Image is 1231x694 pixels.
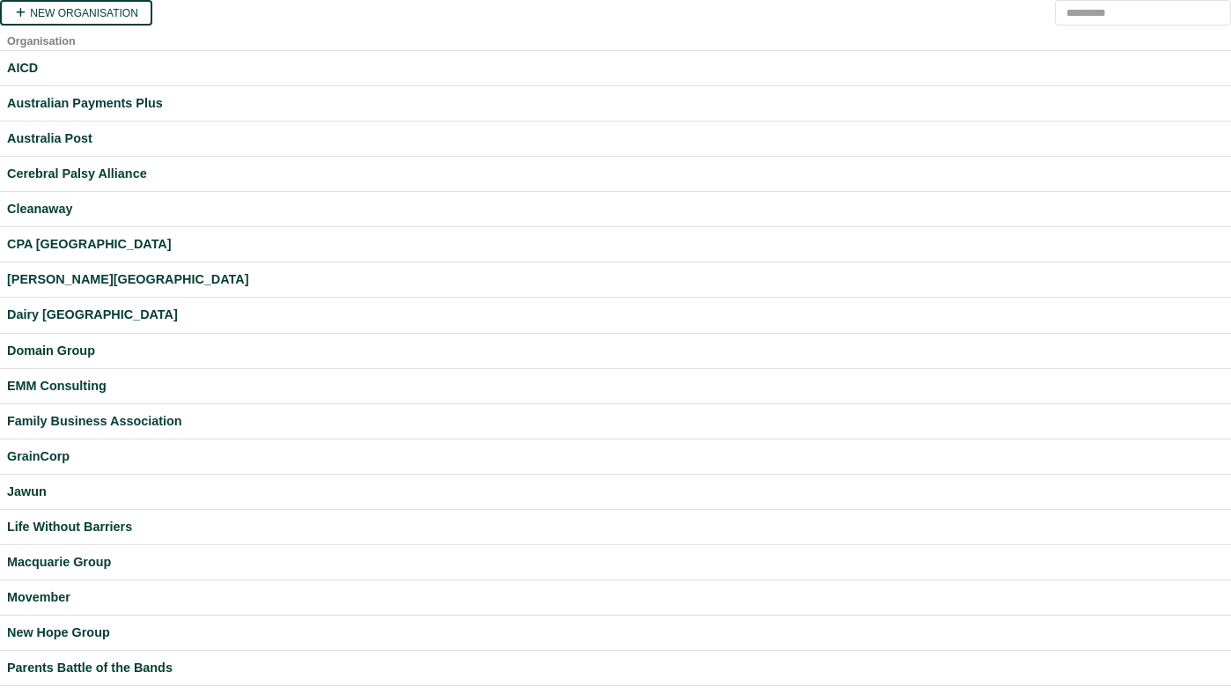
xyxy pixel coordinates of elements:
[7,552,1224,572] a: Macquarie Group
[7,93,1224,114] a: Australian Payments Plus
[7,376,1224,396] a: EMM Consulting
[7,129,1224,149] a: Australia Post
[7,411,1224,432] a: Family Business Association
[7,58,1224,78] a: AICD
[7,482,1224,502] a: Jawun
[7,447,1224,467] a: GrainCorp
[7,305,1224,325] a: Dairy [GEOGRAPHIC_DATA]
[7,164,1224,184] a: Cerebral Palsy Alliance
[7,658,1224,678] a: Parents Battle of the Bands
[7,587,1224,608] a: Movember
[7,341,1224,361] a: Domain Group
[7,269,1224,290] a: [PERSON_NAME][GEOGRAPHIC_DATA]
[7,234,1224,255] a: CPA [GEOGRAPHIC_DATA]
[7,199,1224,219] a: Cleanaway
[7,517,1224,537] a: Life Without Barriers
[7,623,1224,643] a: New Hope Group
